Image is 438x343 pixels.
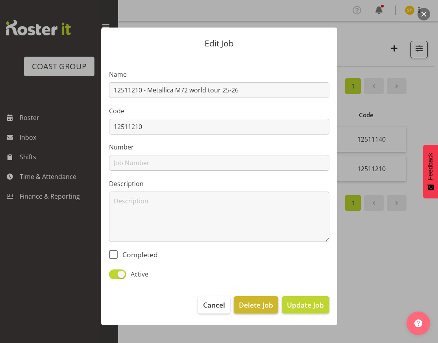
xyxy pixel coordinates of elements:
button: Cancel [198,296,230,313]
span: Update Job [287,300,324,310]
img: help-xxl-2.png [414,319,422,327]
span: Completed [118,250,158,259]
p: Edit Job [109,39,329,48]
label: Name [109,70,329,79]
input: Job Name [109,82,329,98]
label: Code [109,106,329,116]
button: Feedback - Show survey [423,145,438,198]
button: Delete Job [234,296,278,313]
label: Description [109,179,329,188]
span: Feedback [427,153,434,180]
input: Job Code [109,119,329,135]
button: Update Job [282,296,329,313]
input: Job Number [109,155,329,171]
span: Active [126,269,148,279]
label: Number [109,142,329,152]
span: Delete Job [239,300,273,310]
span: Cancel [203,300,225,310]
